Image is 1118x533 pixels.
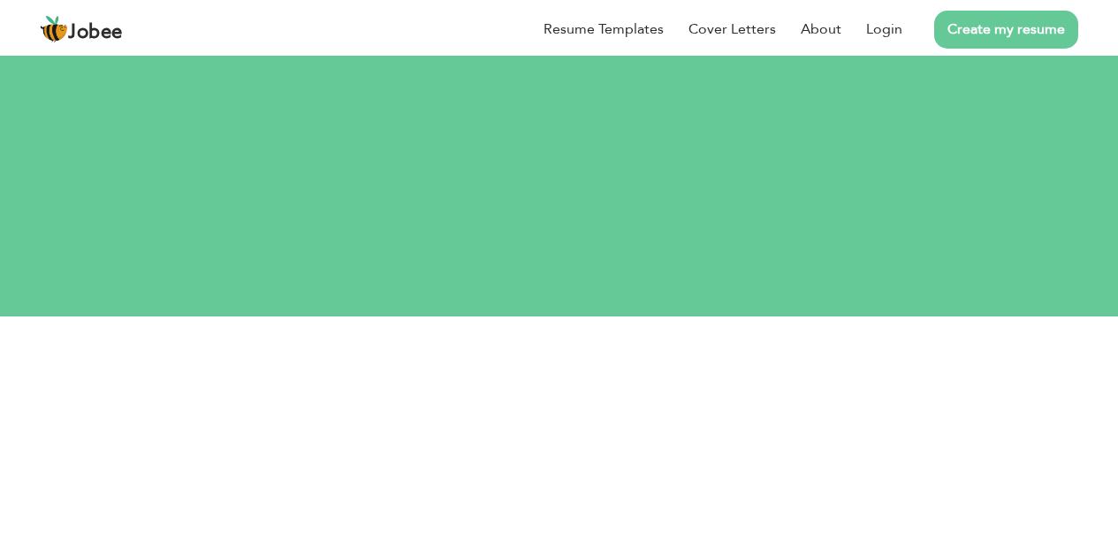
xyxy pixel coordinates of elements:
img: jobee.io [40,15,68,43]
a: About [801,19,841,40]
a: Cover Letters [688,19,776,40]
span: Jobee [68,23,123,42]
a: Login [866,19,902,40]
a: Create my resume [934,11,1078,49]
a: Resume Templates [544,19,664,40]
a: Jobee [40,15,123,43]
